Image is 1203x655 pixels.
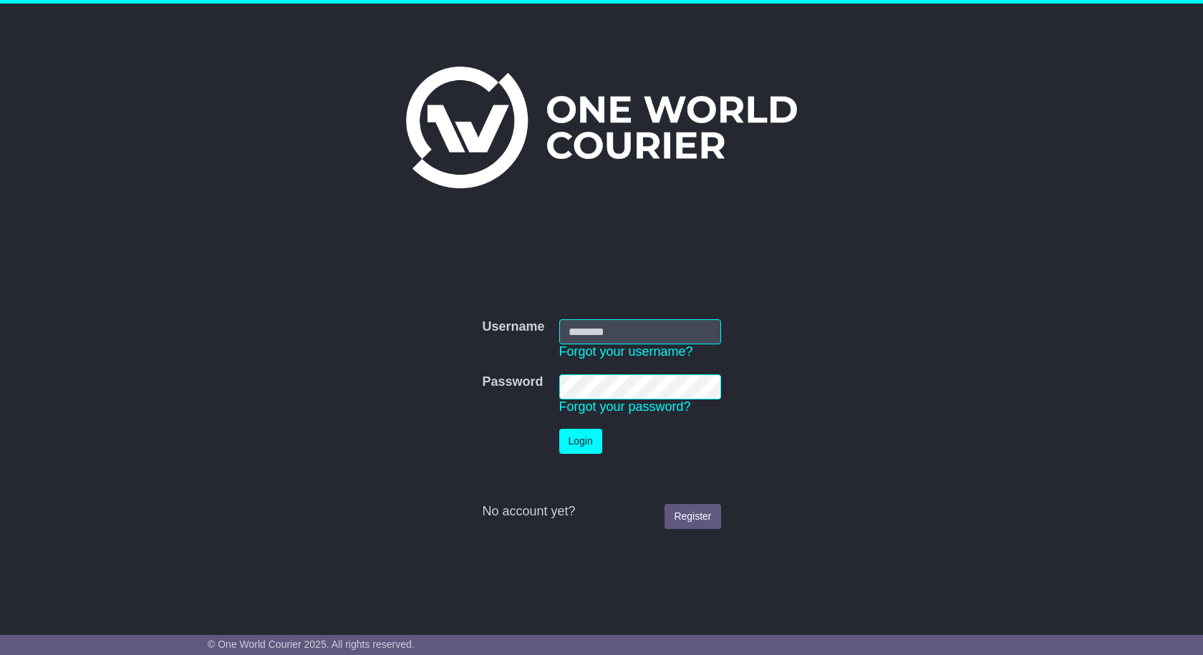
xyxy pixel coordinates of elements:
label: Username [482,319,544,335]
label: Password [482,374,543,390]
button: Login [559,429,602,454]
a: Forgot your username? [559,344,693,359]
img: One World [406,67,797,188]
a: Forgot your password? [559,399,691,414]
span: © One World Courier 2025. All rights reserved. [208,639,415,650]
div: No account yet? [482,504,720,520]
a: Register [665,504,720,529]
